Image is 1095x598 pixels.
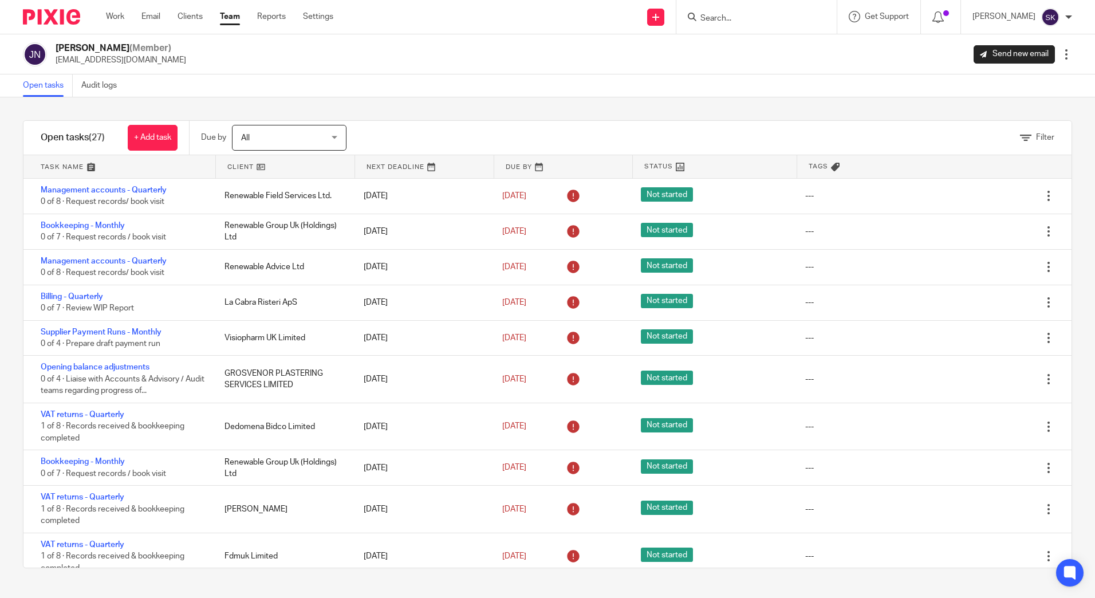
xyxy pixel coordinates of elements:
div: [DATE] [352,457,491,479]
span: 0 of 4 · Liaise with Accounts & Advisory / Audit teams regarding progress of... [41,375,204,395]
span: Filter [1036,133,1054,141]
span: 1 of 8 · Records received & bookkeeping completed [41,423,184,443]
span: 0 of 7 · Review WIP Report [41,304,134,312]
a: Billing - Quarterly [41,293,103,301]
div: La Cabra Risteri ApS [213,291,352,314]
p: [EMAIL_ADDRESS][DOMAIN_NAME] [56,54,186,66]
span: [DATE] [502,552,526,560]
span: (Member) [129,44,171,53]
div: --- [805,373,814,385]
a: Send new email [974,45,1055,64]
span: Not started [641,459,693,474]
p: Due by [201,132,226,143]
div: --- [805,261,814,273]
span: All [241,134,250,142]
span: Not started [641,329,693,344]
a: Supplier Payment Runs - Monthly [41,328,162,336]
div: Renewable Group Uk (Holdings) Ltd [213,214,352,249]
a: VAT returns - Quarterly [41,493,124,501]
a: Bookkeeping - Monthly [41,458,125,466]
div: [DATE] [352,545,491,568]
a: Settings [303,11,333,22]
div: Dedomena Bidco Limited [213,415,352,438]
span: [DATE] [502,375,526,383]
a: VAT returns - Quarterly [41,411,124,419]
span: 0 of 4 · Prepare draft payment run [41,340,160,348]
span: Tags [809,162,828,171]
div: --- [805,297,814,308]
span: Get Support [865,13,909,21]
p: [PERSON_NAME] [972,11,1035,22]
div: --- [805,503,814,515]
span: Not started [641,258,693,273]
a: VAT returns - Quarterly [41,541,124,549]
div: --- [805,462,814,474]
a: Team [220,11,240,22]
span: 0 of 8 · Request records/ book visit [41,198,164,206]
div: [DATE] [352,184,491,207]
span: Not started [641,294,693,308]
div: [DATE] [352,326,491,349]
span: [DATE] [502,422,526,430]
span: Status [644,162,673,171]
div: [DATE] [352,291,491,314]
div: --- [805,550,814,562]
a: + Add task [128,125,178,151]
span: 1 of 8 · Records received & bookkeeping completed [41,505,184,525]
a: Opening balance adjustments [41,363,149,371]
a: Work [106,11,124,22]
input: Search [699,14,802,24]
div: [DATE] [352,415,491,438]
div: Renewable Group Uk (Holdings) Ltd [213,451,352,486]
span: 0 of 7 · Request records / book visit [41,470,166,478]
span: [DATE] [502,263,526,271]
span: Not started [641,223,693,237]
a: Bookkeeping - Monthly [41,222,125,230]
a: Management accounts - Quarterly [41,257,167,265]
span: [DATE] [502,464,526,472]
span: Not started [641,371,693,385]
span: Not started [641,187,693,202]
span: Not started [641,501,693,515]
div: Renewable Field Services Ltd. [213,184,352,207]
div: [DATE] [352,498,491,521]
div: [DATE] [352,255,491,278]
div: --- [805,190,814,202]
a: Audit logs [81,74,125,97]
div: --- [805,332,814,344]
div: Visiopharm UK Limited [213,326,352,349]
span: 0 of 8 · Request records/ book visit [41,269,164,277]
span: 1 of 8 · Records received & bookkeeping completed [41,552,184,572]
span: 0 of 7 · Request records / book visit [41,233,166,241]
img: svg%3E [1041,8,1059,26]
h2: [PERSON_NAME] [56,42,186,54]
div: --- [805,226,814,237]
a: Reports [257,11,286,22]
span: [DATE] [502,227,526,235]
span: Not started [641,418,693,432]
div: GROSVENOR PLASTERING SERVICES LIMITED [213,362,352,397]
span: (27) [89,133,105,142]
a: Management accounts - Quarterly [41,186,167,194]
span: [DATE] [502,505,526,513]
div: [DATE] [352,220,491,243]
a: Clients [178,11,203,22]
span: [DATE] [502,298,526,306]
div: Renewable Advice Ltd [213,255,352,278]
div: --- [805,421,814,432]
span: [DATE] [502,334,526,342]
h1: Open tasks [41,132,105,144]
div: Fdmuk Limited [213,545,352,568]
img: svg%3E [23,42,47,66]
a: Email [141,11,160,22]
div: [DATE] [352,368,491,391]
span: Not started [641,548,693,562]
div: [PERSON_NAME] [213,498,352,521]
a: Open tasks [23,74,73,97]
img: Pixie [23,9,80,25]
span: [DATE] [502,192,526,200]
